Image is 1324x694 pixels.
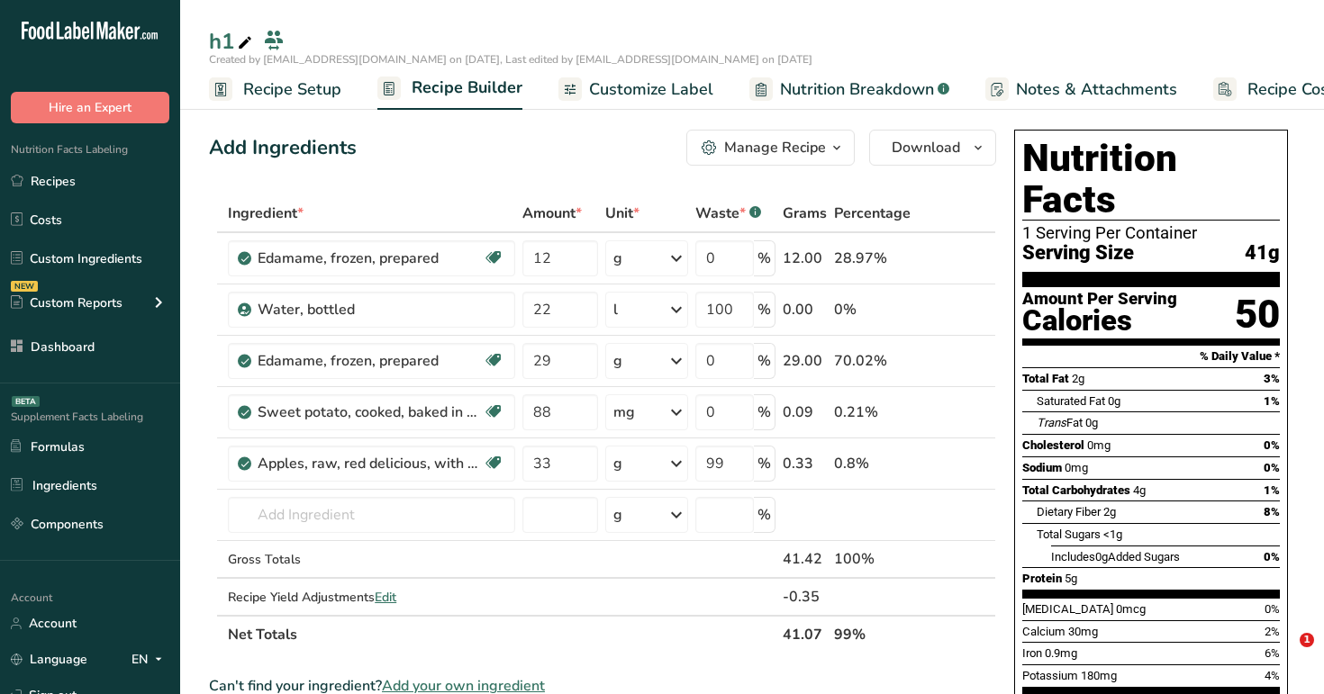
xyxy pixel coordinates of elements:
[1300,633,1314,647] span: 1
[1022,138,1280,221] h1: Nutrition Facts
[258,401,483,423] div: Sweet potato, cooked, baked in skin, flesh, without salt
[613,248,622,269] div: g
[834,350,911,372] div: 70.02%
[1245,242,1280,265] span: 41g
[783,203,827,224] span: Grams
[830,615,914,653] th: 99%
[1263,633,1306,676] iframe: Intercom live chat
[1235,291,1280,338] div: 50
[1022,572,1062,585] span: Protein
[783,586,827,608] div: -0.35
[258,453,483,474] div: Apples, raw, red delicious, with skin (Includes foods for USDA's Food Distribution Program)
[783,248,827,269] div: 12.00
[1265,625,1280,638] span: 2%
[1081,669,1117,682] span: 180mg
[1037,416,1066,429] i: Trans
[783,548,827,570] div: 41.42
[724,137,826,158] div: Manage Recipe
[412,76,522,100] span: Recipe Builder
[258,248,483,269] div: Edamame, frozen, prepared
[686,130,855,166] button: Manage Recipe
[1108,394,1120,408] span: 0g
[1095,550,1108,563] span: 0g
[613,453,622,474] div: g
[1068,625,1098,638] span: 30mg
[558,69,713,110] a: Customize Label
[258,299,483,320] div: Water, bottled
[1022,602,1113,616] span: [MEDICAL_DATA]
[834,548,911,570] div: 100%
[1264,461,1280,474] span: 0%
[589,77,713,102] span: Customize Label
[1133,483,1146,497] span: 4g
[1264,372,1280,385] span: 3%
[11,293,122,312] div: Custom Reports
[780,77,934,102] span: Nutrition Breakdown
[1022,291,1177,308] div: Amount Per Serving
[613,401,635,423] div: mg
[779,615,830,653] th: 41.07
[224,615,779,653] th: Net Totals
[228,203,304,224] span: Ingredient
[834,401,911,423] div: 0.21%
[11,92,169,123] button: Hire an Expert
[209,25,256,58] div: h1
[1022,346,1280,367] section: % Daily Value *
[258,350,483,372] div: Edamame, frozen, prepared
[869,130,996,166] button: Download
[1022,669,1078,682] span: Potassium
[228,550,515,569] div: Gross Totals
[228,497,515,533] input: Add Ingredient
[12,396,40,407] div: BETA
[522,203,582,224] span: Amount
[1045,646,1077,660] span: 0.9mg
[749,69,949,110] a: Nutrition Breakdown
[834,299,911,320] div: 0%
[783,401,827,423] div: 0.09
[375,589,396,606] span: Edit
[1264,505,1280,518] span: 8%
[1022,461,1062,474] span: Sodium
[783,299,827,320] div: 0.00
[1022,438,1084,452] span: Cholesterol
[11,644,87,675] a: Language
[1085,416,1098,429] span: 0g
[1087,438,1111,452] span: 0mg
[1022,483,1130,497] span: Total Carbohydrates
[228,588,515,607] div: Recipe Yield Adjustments
[1264,438,1280,452] span: 0%
[1051,550,1180,563] span: Includes Added Sugars
[1072,372,1084,385] span: 2g
[695,203,761,224] div: Waste
[834,203,911,224] span: Percentage
[1065,461,1088,474] span: 0mg
[1037,527,1101,541] span: Total Sugars
[243,77,341,102] span: Recipe Setup
[1022,625,1066,638] span: Calcium
[209,52,812,67] span: Created by [EMAIL_ADDRESS][DOMAIN_NAME] on [DATE], Last edited by [EMAIL_ADDRESS][DOMAIN_NAME] on...
[1037,416,1083,429] span: Fat
[985,69,1177,110] a: Notes & Attachments
[1037,394,1105,408] span: Saturated Fat
[783,350,827,372] div: 29.00
[1022,372,1069,385] span: Total Fat
[1103,505,1116,518] span: 2g
[605,203,639,224] span: Unit
[1265,602,1280,616] span: 0%
[613,299,618,320] div: l
[834,453,911,474] div: 0.8%
[1037,505,1101,518] span: Dietary Fiber
[1022,242,1134,265] span: Serving Size
[892,137,960,158] span: Download
[1264,394,1280,408] span: 1%
[613,504,622,526] div: g
[783,453,827,474] div: 0.33
[1116,602,1146,616] span: 0mcg
[1103,527,1122,541] span: <1g
[1022,224,1280,242] div: 1 Serving Per Container
[11,281,38,292] div: NEW
[1016,77,1177,102] span: Notes & Attachments
[834,248,911,269] div: 28.97%
[1065,572,1077,585] span: 5g
[377,68,522,111] a: Recipe Builder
